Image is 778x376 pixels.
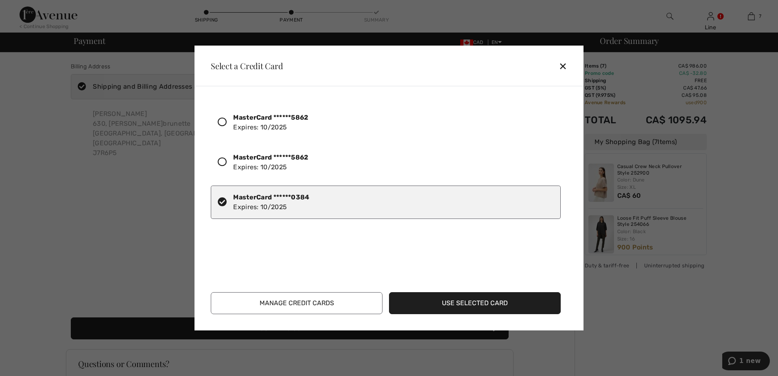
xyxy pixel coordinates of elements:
div: Select a Credit Card [204,62,283,70]
div: ✕ [559,57,574,74]
span: 1 new [17,6,39,13]
button: Use Selected Card [389,292,561,314]
div: Expires: 10/2025 [233,192,309,212]
div: Expires: 10/2025 [233,113,308,132]
button: Manage Credit Cards [211,292,382,314]
div: Expires: 10/2025 [233,153,308,172]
